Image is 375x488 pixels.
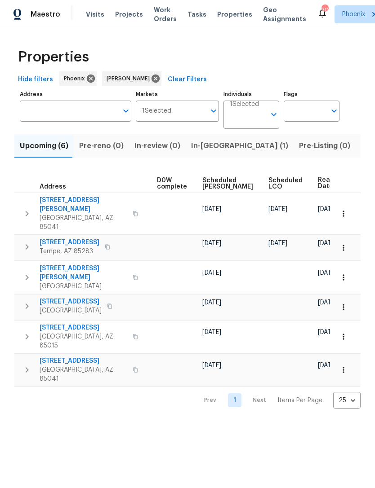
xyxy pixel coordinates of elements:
span: [DATE] [318,270,337,276]
span: [GEOGRAPHIC_DATA] [40,306,102,315]
div: 25 [333,389,361,412]
span: Upcoming (6) [20,140,68,152]
button: Open [120,105,132,117]
span: Scheduled LCO [268,177,303,190]
span: [STREET_ADDRESS][PERSON_NAME] [40,264,127,282]
div: Phoenix [59,71,97,86]
button: Open [268,108,280,121]
span: [GEOGRAPHIC_DATA], AZ 85041 [40,365,127,383]
label: Individuals [223,92,279,97]
span: Address [40,184,66,190]
span: [DATE] [318,362,337,369]
span: [STREET_ADDRESS][PERSON_NAME] [40,196,127,214]
span: Pre-Listing (0) [299,140,350,152]
button: Open [328,105,340,117]
span: 1 Selected [142,107,171,115]
span: [DATE] [202,362,221,369]
span: Tempe, AZ 85283 [40,247,99,256]
button: Open [207,105,220,117]
span: In-review (0) [134,140,180,152]
span: Properties [18,53,89,62]
span: Work Orders [154,5,177,23]
button: Clear Filters [164,71,210,88]
label: Address [20,92,131,97]
span: [DATE] [202,329,221,335]
span: [DATE] [318,329,337,335]
span: Phoenix [342,10,365,19]
span: Projects [115,10,143,19]
span: Tasks [187,11,206,18]
span: [DATE] [202,240,221,246]
span: In-[GEOGRAPHIC_DATA] (1) [191,140,288,152]
span: [DATE] [202,206,221,212]
span: Geo Assignments [263,5,306,23]
span: [DATE] [318,299,337,306]
nav: Pagination Navigation [196,392,361,409]
span: [GEOGRAPHIC_DATA], AZ 85015 [40,332,127,350]
span: Pre-reno (0) [79,140,124,152]
span: [STREET_ADDRESS] [40,238,99,247]
label: Flags [284,92,339,97]
span: Maestro [31,10,60,19]
span: Properties [217,10,252,19]
span: [DATE] [318,240,337,246]
span: [DATE] [268,240,287,246]
span: [STREET_ADDRESS] [40,356,127,365]
div: 30 [321,5,328,14]
span: Hide filters [18,74,53,85]
span: [GEOGRAPHIC_DATA] [40,282,127,291]
span: Ready Date [318,177,338,189]
span: [STREET_ADDRESS] [40,297,102,306]
span: [DATE] [202,299,221,306]
p: Items Per Page [277,396,322,405]
span: [DATE] [318,206,337,212]
span: Visits [86,10,104,19]
span: [PERSON_NAME] [107,74,153,83]
span: [STREET_ADDRESS] [40,323,127,332]
div: [PERSON_NAME] [102,71,161,86]
span: [DATE] [202,270,221,276]
span: Phoenix [64,74,89,83]
span: [GEOGRAPHIC_DATA], AZ 85041 [40,214,127,232]
span: D0W complete [157,177,187,190]
button: Hide filters [14,71,57,88]
span: Scheduled [PERSON_NAME] [202,177,253,190]
a: Goto page 1 [228,393,241,407]
label: Markets [136,92,219,97]
span: [DATE] [268,206,287,212]
span: 1 Selected [230,101,259,108]
span: Clear Filters [168,74,207,85]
